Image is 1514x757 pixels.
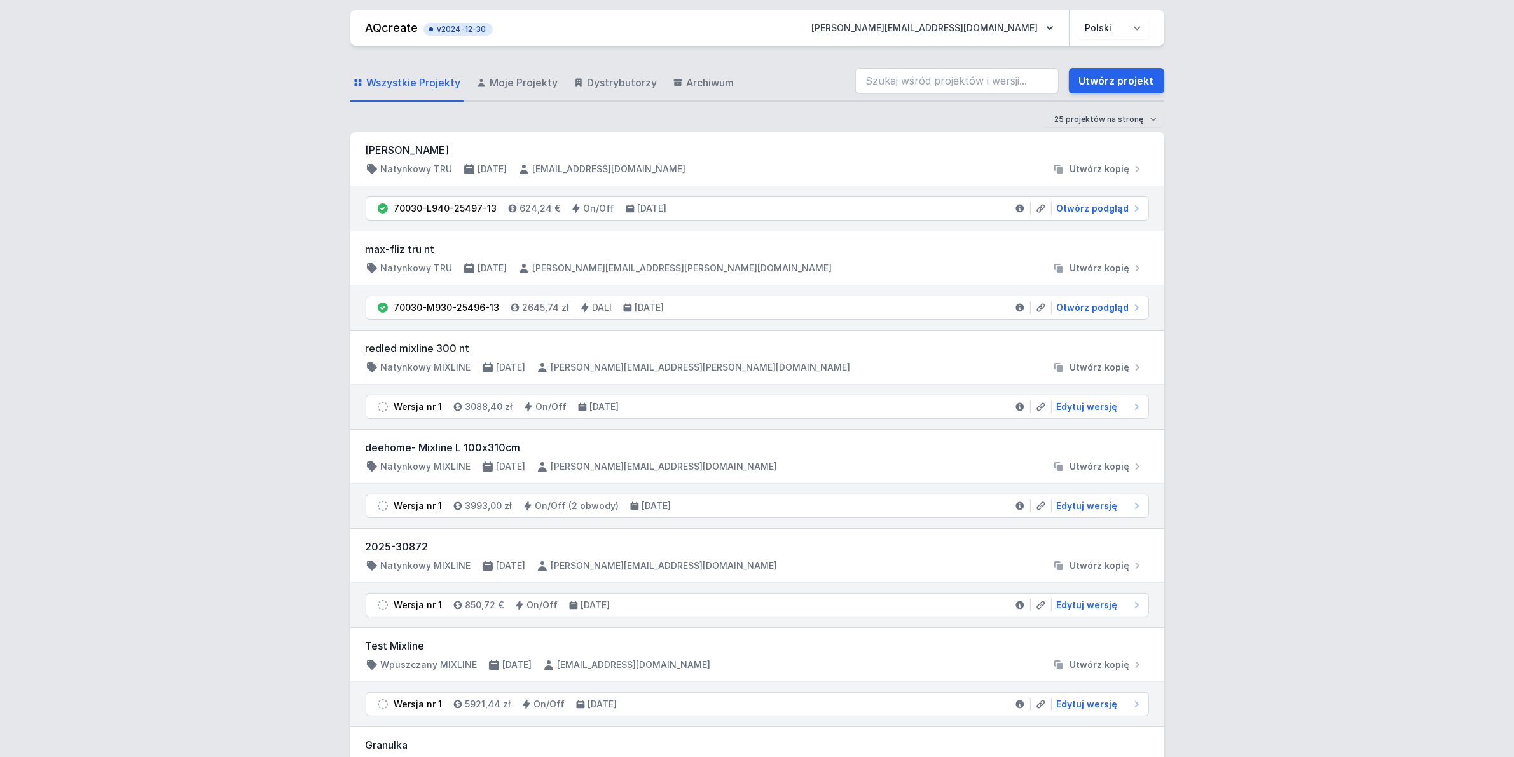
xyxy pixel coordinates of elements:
button: Utwórz kopię [1047,163,1149,175]
div: Wersja nr 1 [394,599,443,611]
h4: Natynkowy MIXLINE [381,460,471,473]
button: Utwórz kopię [1047,361,1149,374]
h3: max-fliz tru nt [366,242,1149,257]
h4: 2645,74 zł [523,301,570,314]
span: Utwórz kopię [1070,460,1130,473]
a: Dystrybutorzy [571,65,660,102]
a: Utwórz projekt [1069,68,1164,93]
a: Edytuj wersję [1052,500,1143,512]
a: AQcreate [366,21,418,34]
h4: [DATE] [503,658,532,671]
h4: [PERSON_NAME][EMAIL_ADDRESS][PERSON_NAME][DOMAIN_NAME] [533,262,832,275]
button: Utwórz kopię [1047,559,1149,572]
input: Szukaj wśród projektów i wersji... [855,68,1059,93]
h3: deehome- Mixline L 100x310cm [366,440,1149,455]
button: v2024-12-30 [423,20,493,36]
h4: Natynkowy MIXLINE [381,559,471,572]
h4: [DATE] [590,400,619,413]
h4: [DATE] [497,460,526,473]
h4: Natynkowy TRU [381,262,453,275]
span: Edytuj wersję [1057,599,1118,611]
h4: [DATE] [638,202,667,215]
a: Edytuj wersję [1052,400,1143,413]
a: Edytuj wersję [1052,698,1143,711]
span: Edytuj wersję [1057,400,1118,413]
h4: 3993,00 zł [465,500,513,512]
div: 70030-M930-25496-13 [394,301,500,314]
h4: [DATE] [581,599,610,611]
h4: [DATE] [497,361,526,374]
h4: 3088,40 zł [465,400,513,413]
img: draft.svg [376,698,389,711]
span: Edytuj wersję [1057,500,1118,512]
h4: [DATE] [497,559,526,572]
span: Edytuj wersję [1057,698,1118,711]
h4: Natynkowy MIXLINE [381,361,471,374]
h4: Wpuszczany MIXLINE [381,658,478,671]
span: Utwórz kopię [1070,658,1130,671]
a: Otwórz podgląd [1052,202,1143,215]
a: Moje Projekty [474,65,561,102]
span: Utwórz kopię [1070,559,1130,572]
h3: [PERSON_NAME] [366,142,1149,158]
button: Utwórz kopię [1047,460,1149,473]
h3: Granulka [366,737,1149,753]
h4: On/Off [527,599,558,611]
h4: [EMAIL_ADDRESS][DOMAIN_NAME] [558,658,711,671]
h4: [DATE] [588,698,617,711]
h4: [PERSON_NAME][EMAIL_ADDRESS][DOMAIN_NAME] [551,460,778,473]
select: Wybierz język [1078,17,1149,39]
h4: Natynkowy TRU [381,163,453,175]
button: [PERSON_NAME][EMAIL_ADDRESS][DOMAIN_NAME] [802,17,1064,39]
img: draft.svg [376,400,389,413]
h3: redled mixline 300 nt [366,341,1149,356]
button: Utwórz kopię [1047,658,1149,671]
h4: 624,24 € [520,202,561,215]
h4: On/Off [536,400,567,413]
h4: [DATE] [478,163,507,175]
span: Utwórz kopię [1070,361,1130,374]
h4: [DATE] [478,262,507,275]
span: Wszystkie Projekty [367,75,461,90]
h4: On/Off [534,698,565,711]
a: Archiwum [670,65,737,102]
h4: DALI [593,301,612,314]
button: Utwórz kopię [1047,262,1149,275]
a: Wszystkie Projekty [350,65,464,102]
span: Otwórz podgląd [1057,202,1129,215]
img: draft.svg [376,500,389,512]
h4: 850,72 € [465,599,504,611]
div: 70030-L940-25497-13 [394,202,497,215]
h4: [EMAIL_ADDRESS][DOMAIN_NAME] [533,163,686,175]
h4: [PERSON_NAME][EMAIL_ADDRESS][PERSON_NAME][DOMAIN_NAME] [551,361,851,374]
h4: On/Off (2 obwody) [535,500,619,512]
span: Dystrybutorzy [588,75,657,90]
div: Wersja nr 1 [394,698,443,711]
span: Moje Projekty [490,75,558,90]
a: Edytuj wersję [1052,599,1143,611]
h3: 2025-30872 [366,539,1149,554]
span: Utwórz kopię [1070,262,1130,275]
span: Archiwum [687,75,734,90]
h4: [DATE] [642,500,671,512]
h4: On/Off [584,202,615,215]
div: Wersja nr 1 [394,500,443,512]
div: Wersja nr 1 [394,400,443,413]
a: Otwórz podgląd [1052,301,1143,314]
span: v2024-12-30 [430,24,486,34]
h4: 5921,44 zł [465,698,511,711]
h4: [PERSON_NAME][EMAIL_ADDRESS][DOMAIN_NAME] [551,559,778,572]
img: draft.svg [376,599,389,611]
span: Utwórz kopię [1070,163,1130,175]
span: Otwórz podgląd [1057,301,1129,314]
h4: [DATE] [635,301,664,314]
h3: Test Mixline [366,638,1149,653]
